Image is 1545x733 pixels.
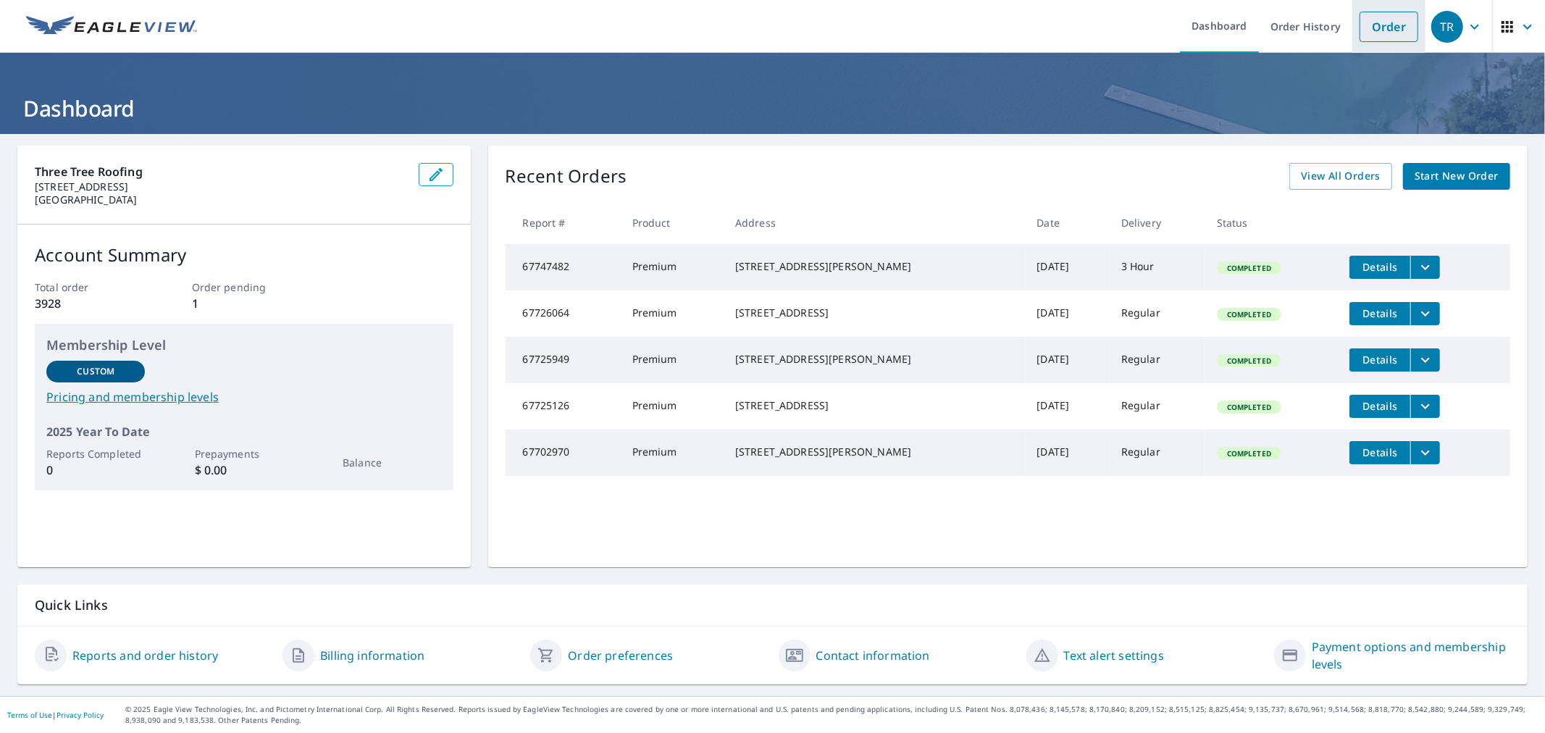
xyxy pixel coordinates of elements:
[1410,302,1440,325] button: filesDropdownBtn-67726064
[1064,647,1164,664] a: Text alert settings
[125,704,1538,726] p: © 2025 Eagle View Technologies, Inc. and Pictometry International Corp. All Rights Reserved. Repo...
[35,180,407,193] p: [STREET_ADDRESS]
[1415,167,1499,185] span: Start New Order
[1218,402,1280,412] span: Completed
[621,290,724,337] td: Premium
[1358,445,1402,459] span: Details
[35,193,407,206] p: [GEOGRAPHIC_DATA]
[35,242,453,268] p: Account Summary
[1349,395,1410,418] button: detailsBtn-67725126
[1358,399,1402,413] span: Details
[1403,163,1510,190] a: Start New Order
[735,352,1014,366] div: [STREET_ADDRESS][PERSON_NAME]
[46,423,442,440] p: 2025 Year To Date
[506,337,621,383] td: 67725949
[1410,256,1440,279] button: filesDropdownBtn-67747482
[1349,348,1410,372] button: detailsBtn-67725949
[35,295,139,312] p: 3928
[77,365,114,378] p: Custom
[1218,448,1280,458] span: Completed
[621,244,724,290] td: Premium
[1410,395,1440,418] button: filesDropdownBtn-67725126
[1110,244,1205,290] td: 3 Hour
[1312,638,1510,673] a: Payment options and membership levels
[1358,306,1402,320] span: Details
[1289,163,1392,190] a: View All Orders
[1026,383,1110,430] td: [DATE]
[1110,430,1205,476] td: Regular
[735,445,1014,459] div: [STREET_ADDRESS][PERSON_NAME]
[1349,302,1410,325] button: detailsBtn-67726064
[35,280,139,295] p: Total order
[506,290,621,337] td: 67726064
[195,446,293,461] p: Prepayments
[1360,12,1418,42] a: Order
[1218,309,1280,319] span: Completed
[7,711,104,719] p: |
[46,335,442,355] p: Membership Level
[72,647,218,664] a: Reports and order history
[621,383,724,430] td: Premium
[506,244,621,290] td: 67747482
[1410,348,1440,372] button: filesDropdownBtn-67725949
[735,259,1014,274] div: [STREET_ADDRESS][PERSON_NAME]
[735,398,1014,413] div: [STREET_ADDRESS]
[816,647,930,664] a: Contact information
[56,710,104,720] a: Privacy Policy
[46,461,145,479] p: 0
[1110,337,1205,383] td: Regular
[621,201,724,244] th: Product
[1431,11,1463,43] div: TR
[1349,441,1410,464] button: detailsBtn-67702970
[192,295,296,312] p: 1
[621,430,724,476] td: Premium
[192,280,296,295] p: Order pending
[1026,290,1110,337] td: [DATE]
[1218,263,1280,273] span: Completed
[17,93,1528,123] h1: Dashboard
[1026,244,1110,290] td: [DATE]
[568,647,673,664] a: Order preferences
[506,163,627,190] p: Recent Orders
[26,16,197,38] img: EV Logo
[1110,383,1205,430] td: Regular
[35,596,1510,614] p: Quick Links
[1205,201,1339,244] th: Status
[506,430,621,476] td: 67702970
[1218,356,1280,366] span: Completed
[1110,201,1205,244] th: Delivery
[7,710,52,720] a: Terms of Use
[343,455,441,470] p: Balance
[1026,201,1110,244] th: Date
[1026,430,1110,476] td: [DATE]
[506,201,621,244] th: Report #
[320,647,424,664] a: Billing information
[1358,260,1402,274] span: Details
[46,388,442,406] a: Pricing and membership levels
[1110,290,1205,337] td: Regular
[1349,256,1410,279] button: detailsBtn-67747482
[1358,353,1402,366] span: Details
[195,461,293,479] p: $ 0.00
[1410,441,1440,464] button: filesDropdownBtn-67702970
[35,163,407,180] p: Three Tree Roofing
[621,337,724,383] td: Premium
[1301,167,1381,185] span: View All Orders
[1026,337,1110,383] td: [DATE]
[46,446,145,461] p: Reports Completed
[724,201,1026,244] th: Address
[735,306,1014,320] div: [STREET_ADDRESS]
[506,383,621,430] td: 67725126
